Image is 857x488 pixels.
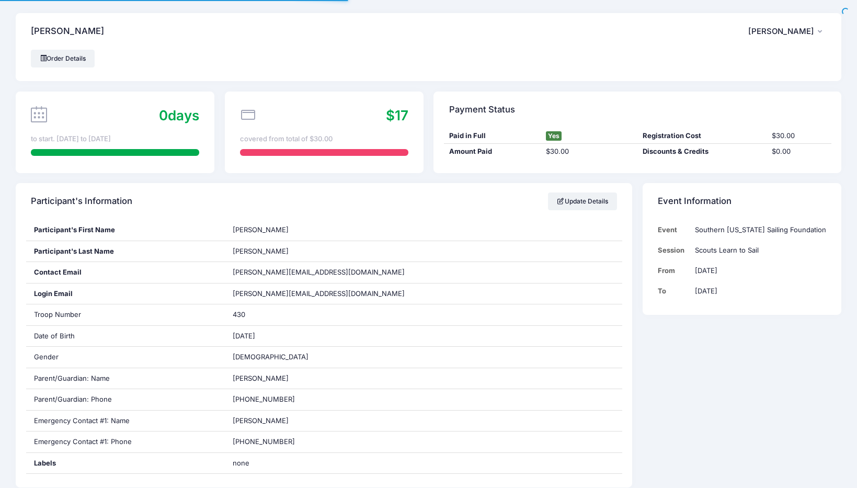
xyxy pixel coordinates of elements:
[240,134,408,144] div: covered from total of $30.00
[546,131,562,141] span: Yes
[386,107,408,123] span: $17
[637,131,767,141] div: Registration Cost
[26,241,225,262] div: Participant's Last Name
[449,95,515,124] h4: Payment Status
[658,187,732,217] h4: Event Information
[26,283,225,304] div: Login Email
[31,50,95,67] a: Order Details
[748,27,814,36] span: [PERSON_NAME]
[26,347,225,368] div: Gender
[26,453,225,474] div: Labels
[690,220,826,240] td: Southern [US_STATE] Sailing Foundation
[637,146,767,157] div: Discounts & Credits
[233,289,405,299] span: [PERSON_NAME][EMAIL_ADDRESS][DOMAIN_NAME]
[233,247,289,255] span: [PERSON_NAME]
[233,310,245,319] span: 430
[159,105,199,126] div: days
[541,146,637,157] div: $30.00
[548,192,618,210] a: Update Details
[658,220,690,240] td: Event
[748,19,826,43] button: [PERSON_NAME]
[26,220,225,241] div: Participant's First Name
[233,437,295,446] span: [PHONE_NUMBER]
[233,332,255,340] span: [DATE]
[26,389,225,410] div: Parent/Guardian: Phone
[690,260,826,281] td: [DATE]
[233,458,363,469] span: none
[767,146,831,157] div: $0.00
[233,225,289,234] span: [PERSON_NAME]
[26,432,225,452] div: Emergency Contact #1: Phone
[658,260,690,281] td: From
[658,281,690,301] td: To
[31,134,199,144] div: to start. [DATE] to [DATE]
[233,353,308,361] span: [DEMOGRAPHIC_DATA]
[444,131,541,141] div: Paid in Full
[233,268,405,276] span: [PERSON_NAME][EMAIL_ADDRESS][DOMAIN_NAME]
[767,131,831,141] div: $30.00
[690,240,826,260] td: Scouts Learn to Sail
[31,17,104,47] h4: [PERSON_NAME]
[233,416,289,425] span: [PERSON_NAME]
[26,262,225,283] div: Contact Email
[233,374,289,382] span: [PERSON_NAME]
[26,368,225,389] div: Parent/Guardian: Name
[690,281,826,301] td: [DATE]
[159,107,168,123] span: 0
[31,187,132,217] h4: Participant's Information
[233,395,295,403] span: [PHONE_NUMBER]
[26,411,225,432] div: Emergency Contact #1: Name
[26,326,225,347] div: Date of Birth
[444,146,541,157] div: Amount Paid
[658,240,690,260] td: Session
[26,304,225,325] div: Troop Number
